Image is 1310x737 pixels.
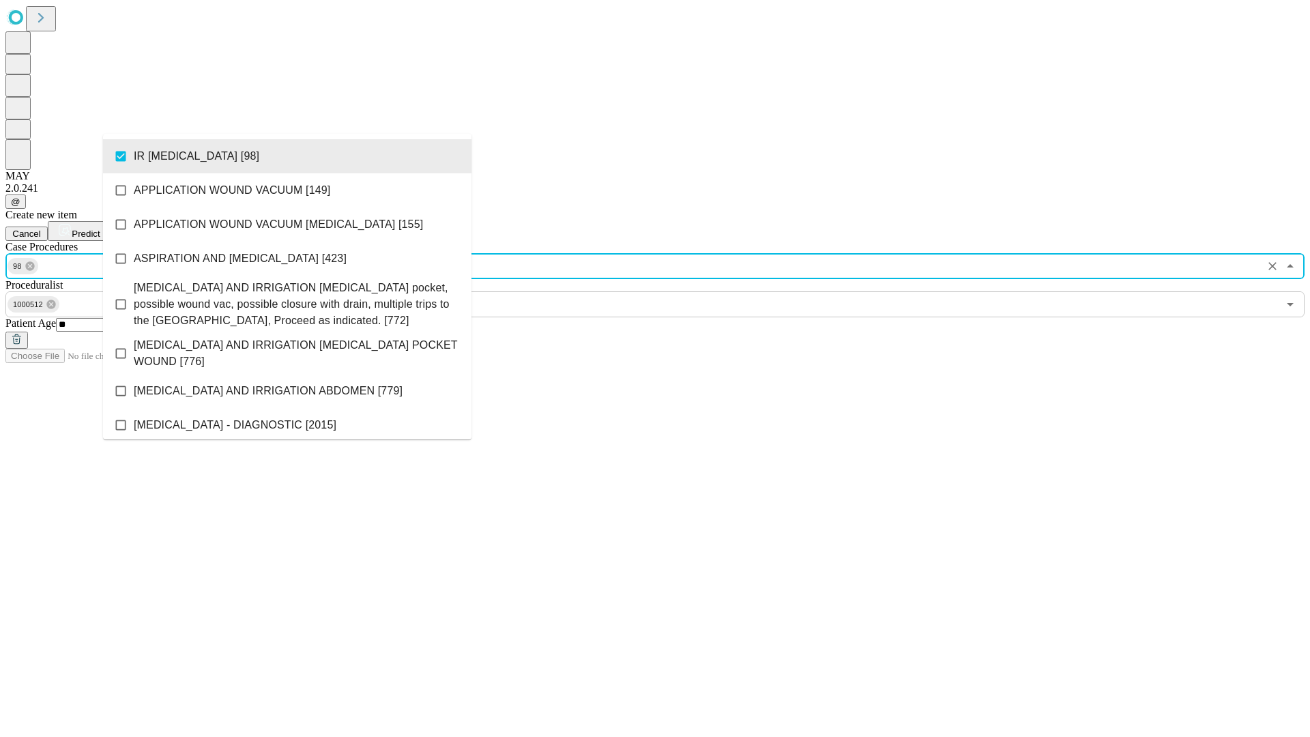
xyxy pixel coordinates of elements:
[11,197,20,207] span: @
[5,279,63,291] span: Proceduralist
[5,194,26,209] button: @
[5,227,48,241] button: Cancel
[5,170,1305,182] div: MAY
[134,417,336,433] span: [MEDICAL_DATA] - DIAGNOSTIC [2015]
[8,297,48,313] span: 1000512
[48,221,111,241] button: Predict
[72,229,100,239] span: Predict
[8,258,38,274] div: 98
[8,259,27,274] span: 98
[134,337,461,370] span: [MEDICAL_DATA] AND IRRIGATION [MEDICAL_DATA] POCKET WOUND [776]
[1281,295,1300,314] button: Open
[5,182,1305,194] div: 2.0.241
[134,250,347,267] span: ASPIRATION AND [MEDICAL_DATA] [423]
[5,241,78,252] span: Scheduled Procedure
[12,229,41,239] span: Cancel
[134,148,259,164] span: IR [MEDICAL_DATA] [98]
[1281,257,1300,276] button: Close
[134,280,461,329] span: [MEDICAL_DATA] AND IRRIGATION [MEDICAL_DATA] pocket, possible wound vac, possible closure with dr...
[8,296,59,313] div: 1000512
[134,182,330,199] span: APPLICATION WOUND VACUUM [149]
[134,216,423,233] span: APPLICATION WOUND VACUUM [MEDICAL_DATA] [155]
[1263,257,1282,276] button: Clear
[5,317,56,329] span: Patient Age
[134,383,403,399] span: [MEDICAL_DATA] AND IRRIGATION ABDOMEN [779]
[5,209,77,220] span: Create new item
